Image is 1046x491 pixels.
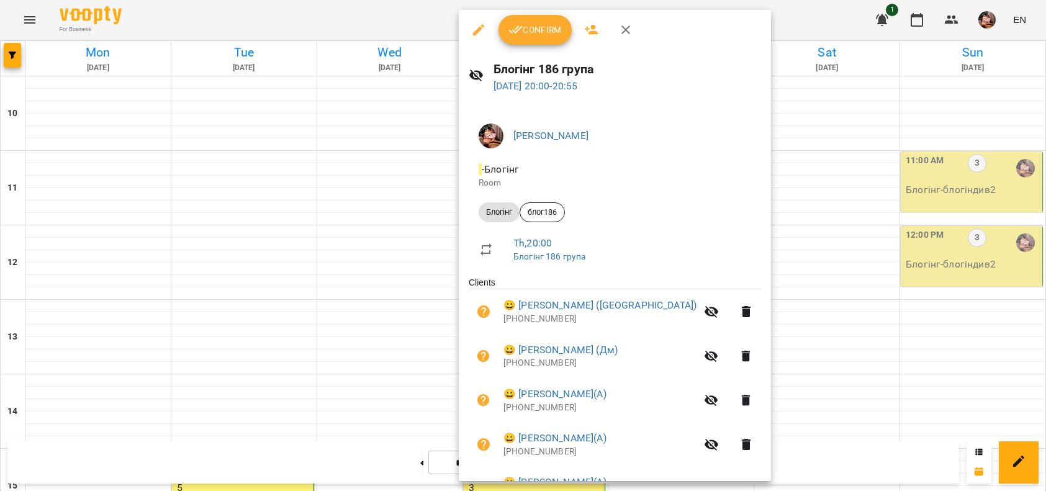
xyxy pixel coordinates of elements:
[469,297,498,327] button: Unpaid. Bill the attendance?
[479,207,520,218] span: Блогінг
[503,298,697,313] a: 😀 [PERSON_NAME] ([GEOGRAPHIC_DATA])
[508,22,562,37] span: Confirm
[503,402,697,414] p: [PHONE_NUMBER]
[469,341,498,371] button: Unpaid. Bill the attendance?
[503,343,618,358] a: 😀 [PERSON_NAME] (Дм)
[503,313,697,325] p: [PHONE_NUMBER]
[520,202,565,222] div: блог186
[469,385,498,415] button: Unpaid. Bill the attendance?
[479,124,503,148] img: 2a048b25d2e557de8b1a299ceab23d88.jpg
[513,130,588,142] a: [PERSON_NAME]
[503,446,697,458] p: [PHONE_NUMBER]
[479,177,751,189] p: Room
[498,15,572,45] button: Confirm
[503,475,606,490] a: 😀 [PERSON_NAME](А)
[494,80,578,92] a: [DATE] 20:00-20:55
[479,163,521,175] span: - Блогінг
[503,431,606,446] a: 😀 [PERSON_NAME](А)
[520,207,564,218] span: блог186
[494,60,761,79] h6: Блогінг 186 група
[503,387,606,402] a: 😀 [PERSON_NAME](А)
[469,430,498,459] button: Unpaid. Bill the attendance?
[503,357,697,369] p: [PHONE_NUMBER]
[513,237,552,249] a: Th , 20:00
[513,251,586,261] a: Блогінг 186 група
